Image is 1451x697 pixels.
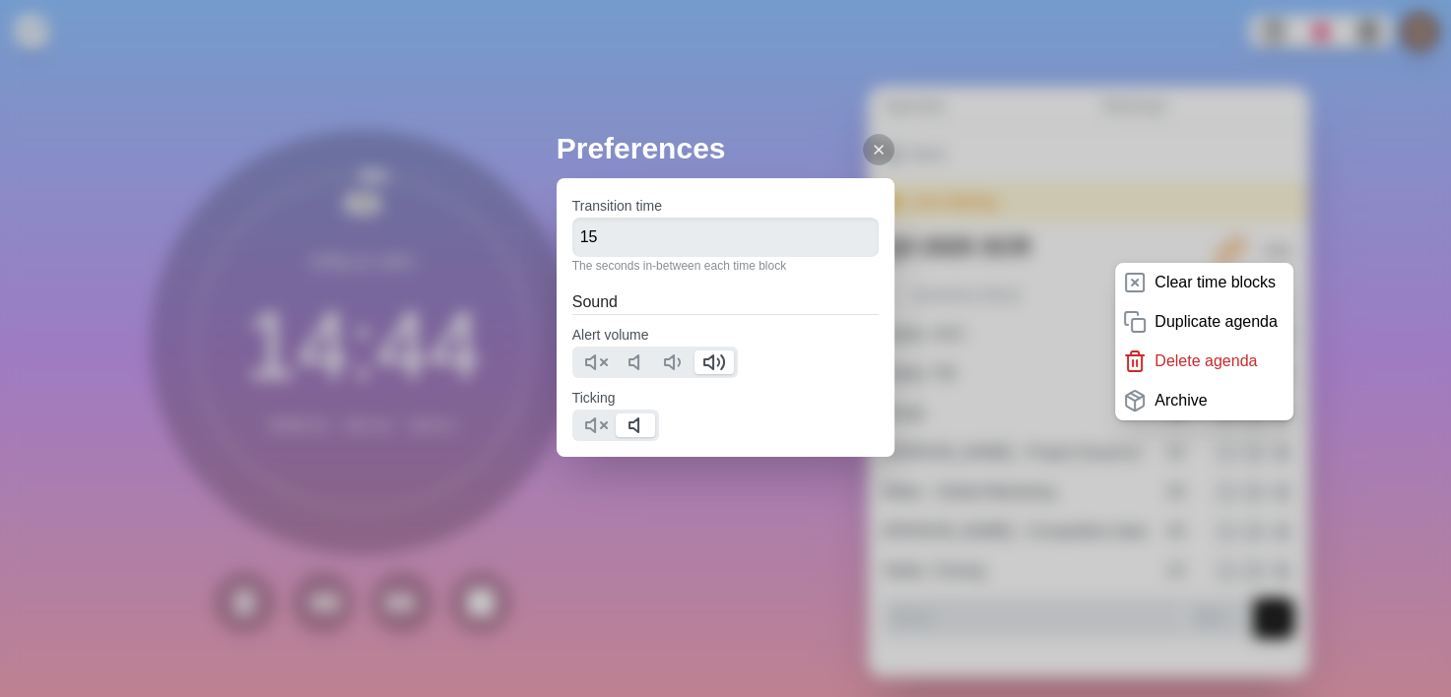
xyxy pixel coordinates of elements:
p: Clear time blocks [1154,271,1276,294]
label: Transition time [572,198,662,214]
p: Archive [1154,389,1207,412]
p: Delete agenda [1154,349,1257,373]
label: Ticking [572,390,616,406]
h2: Preferences [557,126,895,170]
p: Duplicate agenda [1154,310,1278,334]
h2: Sound [572,290,880,314]
p: The seconds in-between each time block [572,257,880,275]
label: Alert volume [572,327,649,343]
